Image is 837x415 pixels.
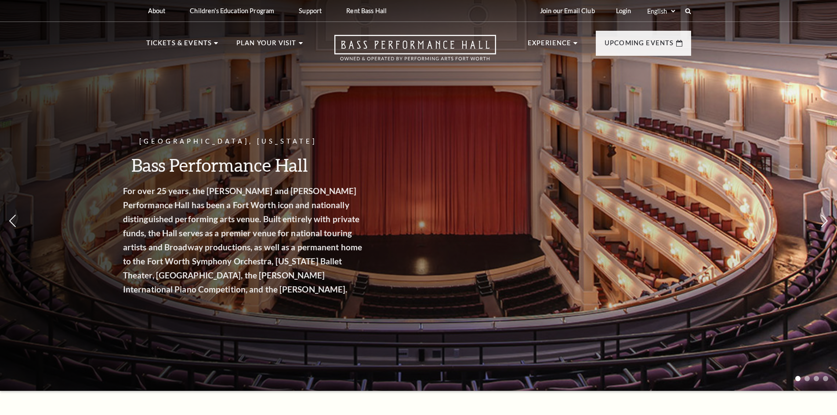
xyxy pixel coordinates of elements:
[146,38,212,54] p: Tickets & Events
[143,186,382,294] strong: For over 25 years, the [PERSON_NAME] and [PERSON_NAME] Performance Hall has been a Fort Worth ico...
[645,7,677,15] select: Select:
[143,136,384,147] p: [GEOGRAPHIC_DATA], [US_STATE]
[605,38,674,54] p: Upcoming Events
[528,38,572,54] p: Experience
[143,154,384,176] h3: Bass Performance Hall
[190,7,274,14] p: Children's Education Program
[236,38,297,54] p: Plan Your Visit
[148,7,166,14] p: About
[346,7,387,14] p: Rent Bass Hall
[299,7,322,14] p: Support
